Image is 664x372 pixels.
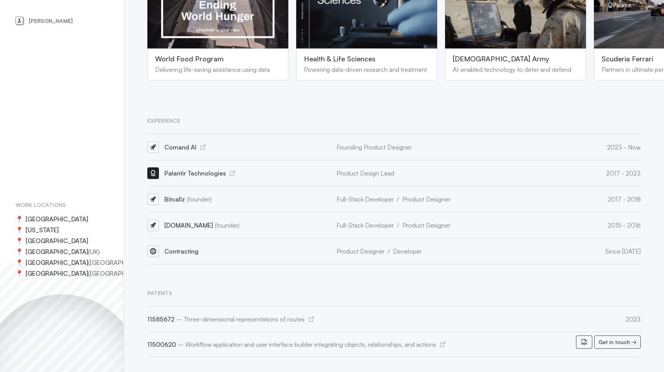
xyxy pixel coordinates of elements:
span: 📍 [16,246,26,257]
span: – Three-dimensional representations of routes [176,315,305,323]
a: Get in touch [594,335,641,349]
span: 2017 [606,169,620,177]
span: [GEOGRAPHIC_DATA] [26,246,88,257]
span: 2023 [626,315,641,323]
span: 2017 [608,195,621,203]
span: (founder) [215,221,240,229]
span: ( UK ) [88,246,100,257]
span: Contracting [164,247,198,255]
span: 📍 [16,268,26,279]
span: Developer [393,247,422,256]
span: 2016 [621,221,641,229]
h2: Experience [147,115,641,126]
span: ( [GEOGRAPHIC_DATA] ) [88,268,154,279]
span: 📍 [16,235,26,246]
span: 📍 [16,214,26,224]
span: 2023 [607,143,622,151]
h2: Patents [147,288,641,299]
span: Full-Stack Developer [336,195,402,203]
span: 11585672 [147,315,305,323]
span: Full-Stack Developer [336,221,402,229]
span: 2015 [608,221,621,229]
span: Get in touch [598,337,630,348]
span: 2018 [621,195,641,203]
span: Palantir Technologies [164,169,226,177]
span: – Workflow application and user interface builder integrating objects, relationships, and actions [178,341,436,348]
span: ( [GEOGRAPHIC_DATA] ) [88,257,154,268]
a: [PERSON_NAME] [16,16,108,26]
span: [GEOGRAPHIC_DATA] [26,257,88,268]
span: (founder) [187,195,212,203]
span: Product Designer [402,221,450,229]
span: 📍 [16,257,26,268]
span: Product Design Lead [336,169,394,177]
span: Bitcallz [164,195,212,203]
span: [DOMAIN_NAME] [164,221,240,229]
span: Now [622,143,641,151]
span: 11500620 [147,341,436,348]
span: Founding Product Designer [336,143,412,151]
span: [US_STATE] [26,224,59,235]
span: [GEOGRAPHIC_DATA] [26,235,88,246]
span: Since [DATE] [605,247,641,255]
h2: Work locations [16,200,108,210]
span: Product Designer [336,247,393,256]
span: Product Designer [402,195,450,203]
span: 2023 [620,169,641,177]
span: Comand AI [164,143,197,151]
span: [GEOGRAPHIC_DATA] [26,268,88,279]
span: [GEOGRAPHIC_DATA] [26,214,88,224]
span: 📍 [16,224,26,235]
a: Resume [576,335,592,349]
